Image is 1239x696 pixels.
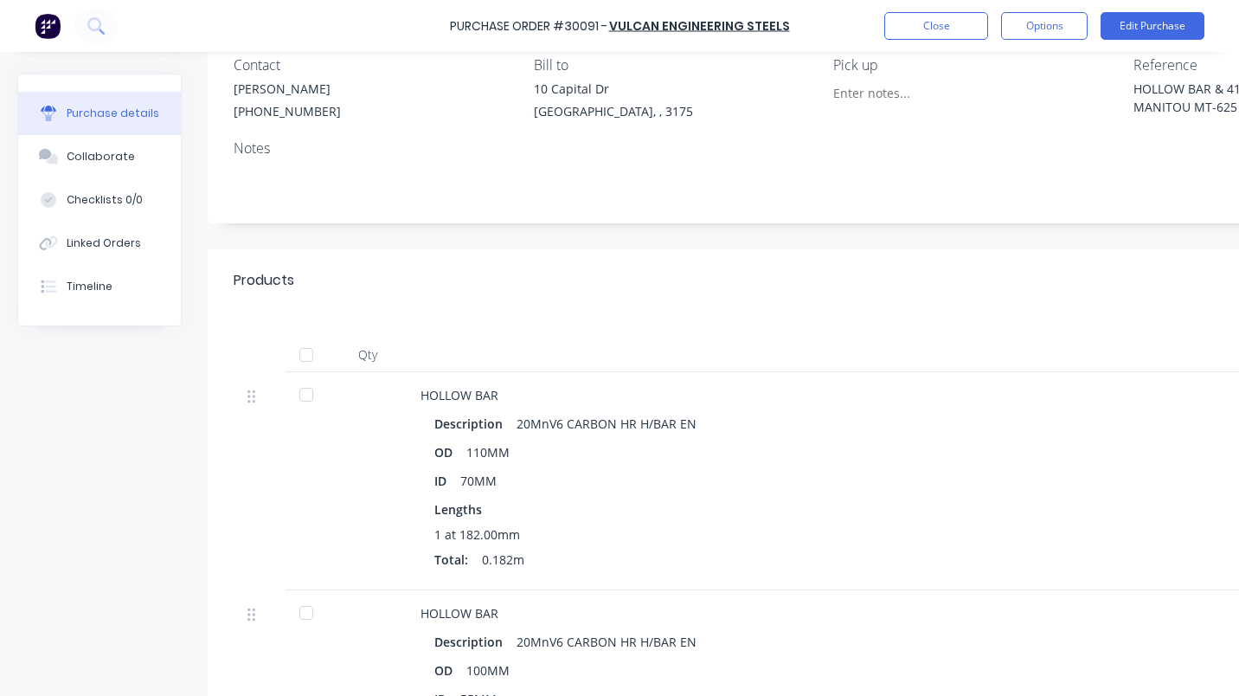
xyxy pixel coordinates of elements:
div: Purchase Order #30091 - [450,17,607,35]
div: Pick up [833,55,1120,75]
div: Description [434,411,517,436]
input: Enter notes... [833,80,991,106]
div: ID [434,468,460,493]
button: Purchase details [18,92,181,135]
div: Purchase details [67,106,159,121]
div: Bill to [534,55,821,75]
div: 100MM [466,658,510,683]
div: 70MM [460,468,497,493]
button: Collaborate [18,135,181,178]
div: 110MM [466,440,510,465]
a: VULCAN ENGINEERING STEELS [609,17,790,35]
div: Linked Orders [67,235,141,251]
button: Checklists 0/0 [18,178,181,222]
button: Options [1001,12,1088,40]
div: Description [434,629,517,654]
div: [GEOGRAPHIC_DATA], , 3175 [534,102,693,120]
div: [PERSON_NAME] [234,80,341,98]
span: 0.182m [482,551,524,569]
img: Factory [35,13,61,39]
div: OD [434,440,466,465]
div: Checklists 0/0 [67,192,143,208]
span: Lengths [434,500,482,519]
div: Collaborate [67,149,135,164]
button: Linked Orders [18,222,181,265]
span: 1 at 182.00mm [434,525,520,544]
div: Timeline [67,279,112,294]
div: Qty [329,338,407,372]
div: 20MnV6 CARBON HR H/BAR EN [517,629,697,654]
button: Edit Purchase [1101,12,1204,40]
button: Timeline [18,265,181,308]
div: OD [434,658,466,683]
div: 20MnV6 CARBON HR H/BAR EN [517,411,697,436]
div: Contact [234,55,521,75]
div: [PHONE_NUMBER] [234,102,341,120]
button: Close [884,12,988,40]
span: Total: [434,551,468,569]
div: Products [234,270,294,291]
div: 10 Capital Dr [534,80,693,98]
